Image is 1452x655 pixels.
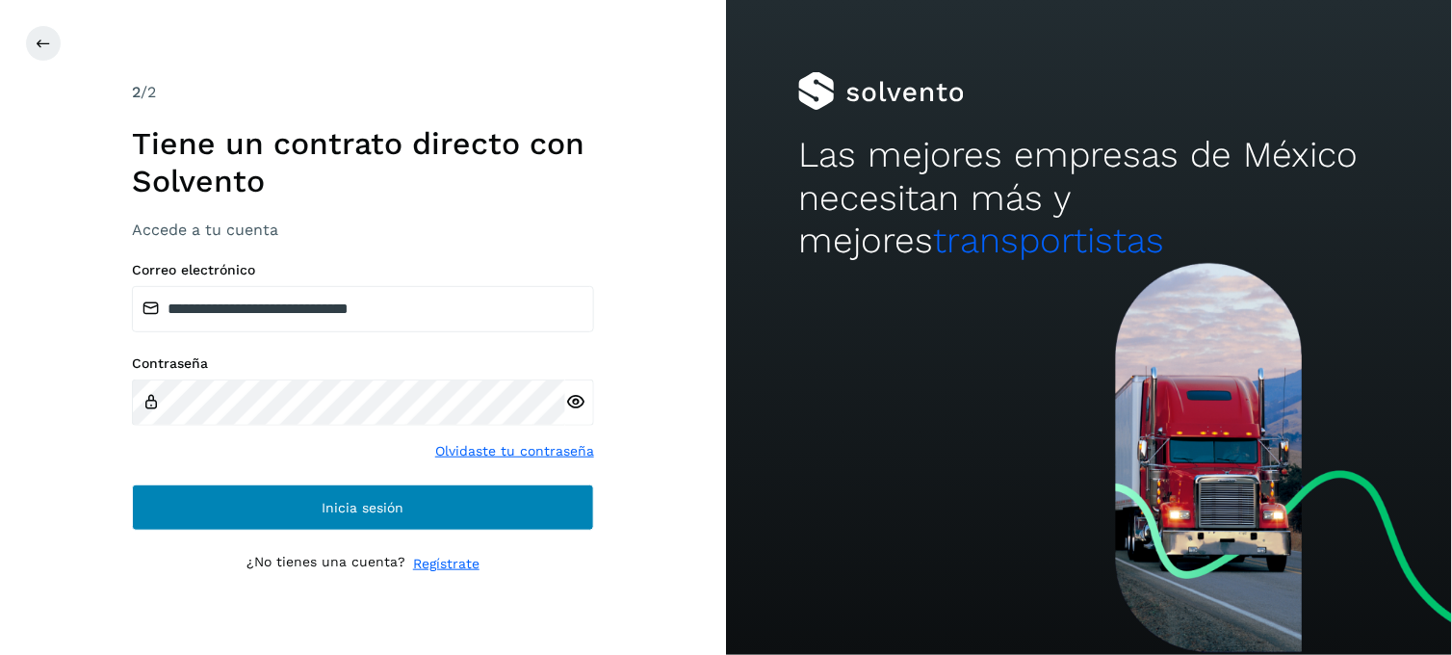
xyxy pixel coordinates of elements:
[132,355,594,372] label: Contraseña
[798,134,1379,262] h2: Las mejores empresas de México necesitan más y mejores
[132,221,594,239] h3: Accede a tu cuenta
[246,554,405,574] p: ¿No tienes una cuenta?
[132,125,594,199] h1: Tiene un contrato directo con Solvento
[435,441,594,461] a: Olvidaste tu contraseña
[132,83,141,101] span: 2
[413,554,480,574] a: Regístrate
[933,220,1164,261] span: transportistas
[132,262,594,278] label: Correo electrónico
[132,81,594,104] div: /2
[323,501,404,514] span: Inicia sesión
[132,485,594,531] button: Inicia sesión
